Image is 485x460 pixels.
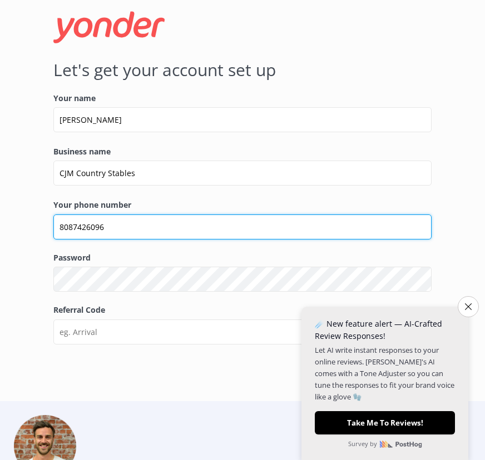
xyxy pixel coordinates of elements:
input: Joe Bloggs [53,107,432,132]
label: Your phone number [53,199,432,211]
input: eg. Cool Tours [53,161,432,186]
input: +1 203 45454 [53,214,432,239]
label: Referral Code [53,304,432,316]
input: eg. Arrival [53,319,432,344]
h1: Let's get your account set up [53,58,432,81]
label: Password [53,252,432,264]
label: Your name [53,92,432,104]
label: Business name [53,146,432,158]
button: Show password [409,268,432,291]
